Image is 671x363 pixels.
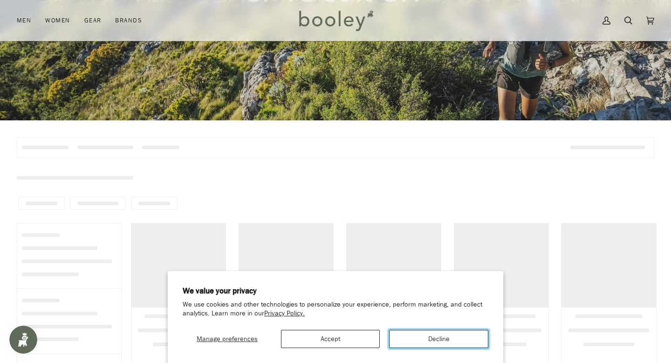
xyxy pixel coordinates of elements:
span: Men [17,16,31,25]
span: Women [45,16,70,25]
p: We use cookies and other technologies to personalize your experience, perform marketing, and coll... [183,300,488,318]
h2: We value your privacy [183,286,488,296]
a: Privacy Policy. [264,309,305,318]
iframe: Button to open loyalty program pop-up [9,326,37,354]
button: Accept [281,330,380,348]
span: Gear [84,16,102,25]
button: Manage preferences [183,330,272,348]
button: Decline [389,330,488,348]
img: Booley [295,7,377,34]
span: Brands [115,16,142,25]
span: Manage preferences [197,335,258,343]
